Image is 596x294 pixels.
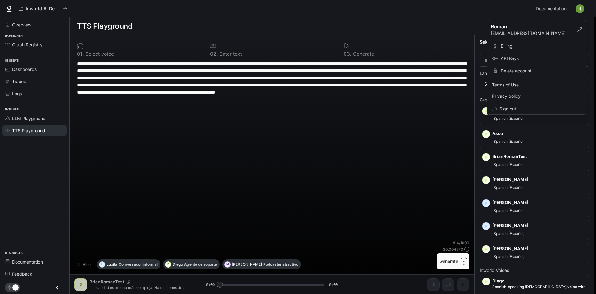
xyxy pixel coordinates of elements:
[487,20,586,39] div: Roman[EMAIL_ADDRESS][DOMAIN_NAME]
[491,30,577,36] p: [EMAIL_ADDRESS][DOMAIN_NAME]
[492,93,581,99] span: Privacy policy
[491,23,567,30] p: Roman
[488,65,585,77] div: Delete account
[488,53,585,64] a: API Keys
[499,106,581,112] span: Sign out
[492,82,581,88] span: Terms of Use
[501,55,581,62] span: API Keys
[488,91,585,102] a: Privacy policy
[501,43,581,49] span: Billing
[488,79,585,91] a: Terms of Use
[501,68,581,74] span: Delete account
[487,103,586,114] div: Sign out
[488,40,585,52] a: Billing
